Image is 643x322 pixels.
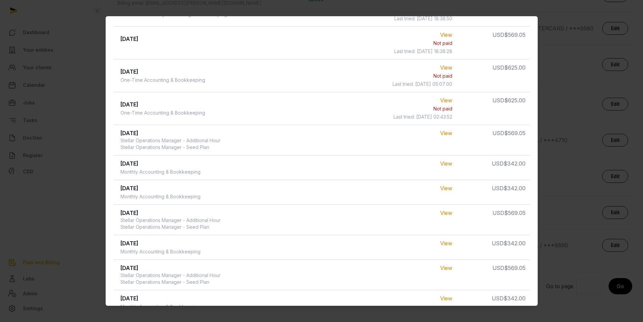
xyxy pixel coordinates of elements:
[120,101,138,108] span: [DATE]
[504,31,526,38] span: $569.05
[120,240,138,247] span: [DATE]
[120,193,200,200] div: Monthly Accounting & Bookkeeping
[492,185,504,192] span: USD
[120,209,138,216] span: [DATE]
[492,240,504,247] span: USD
[504,209,526,216] span: $569.05
[492,130,504,137] span: USD
[120,303,200,310] div: Monthly Accounting & Bookkeeping
[394,114,452,120] span: Last tried: [DATE] 02:43:52
[492,209,504,216] span: USD
[440,64,452,71] a: View
[504,130,526,137] span: $569.05
[492,295,504,302] span: USD
[504,97,526,104] span: $625.00
[120,295,138,302] span: [DATE]
[492,97,504,104] span: USD
[504,160,526,167] span: $342.00
[440,160,452,167] a: View
[120,169,200,175] div: Monthly Accounting & Bookkeeping
[440,31,452,38] a: View
[120,272,220,286] div: Stellar Operations Manager - Additional Hour Stellar Operations Manager - Seed Plan
[492,64,504,71] span: USD
[120,68,138,75] span: [DATE]
[433,105,452,112] span: Not paid
[440,295,452,302] a: View
[440,265,452,271] a: View
[393,81,452,88] span: Last tried: [DATE] 05:07:00
[120,185,138,192] span: [DATE]
[120,77,205,83] div: One-Time Accounting & Bookkeeping
[433,73,452,79] span: Not paid
[394,15,452,22] span: Last tried: [DATE] 18:38:50
[440,185,452,192] a: View
[394,48,452,55] span: Last tried: [DATE] 18:38:28
[433,40,452,47] span: Not paid
[492,31,504,38] span: USD
[120,109,205,116] div: One-Time Accounting & Bookkeeping
[120,35,138,42] span: [DATE]
[492,160,504,167] span: USD
[120,248,200,255] div: Monthly Accounting & Bookkeeping
[120,137,220,151] div: Stellar Operations Manager - Additional Hour Stellar Operations Manager - Seed Plan
[120,130,138,137] span: [DATE]
[504,240,526,247] span: $342.00
[504,295,526,302] span: $342.00
[504,185,526,192] span: $342.00
[120,160,138,167] span: [DATE]
[440,240,452,247] a: View
[440,209,452,216] a: View
[120,265,138,271] span: [DATE]
[504,265,526,271] span: $569.05
[440,130,452,137] a: View
[492,265,504,271] span: USD
[120,217,220,230] div: Stellar Operations Manager - Additional Hour Stellar Operations Manager - Seed Plan
[504,64,526,71] span: $625.00
[440,97,452,104] a: View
